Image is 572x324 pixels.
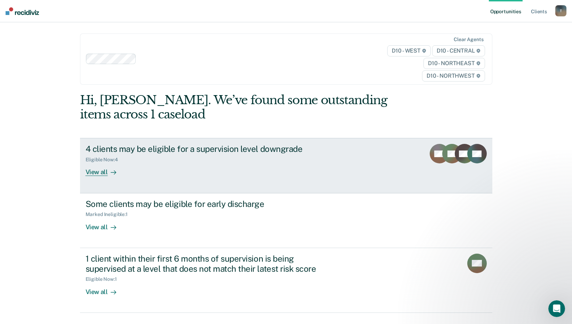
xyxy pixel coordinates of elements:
div: Marked Ineligible : 1 [86,211,133,217]
div: Eligible Now : 4 [86,157,124,163]
span: D10 - NORTHWEST [422,70,485,82]
div: Clear agents [454,37,483,43]
div: Some clients may be eligible for early discharge [86,199,330,209]
div: Hi, [PERSON_NAME]. We’ve found some outstanding items across 1 caseload [80,93,410,122]
span: D10 - NORTHEAST [423,58,485,69]
span: D10 - WEST [387,45,430,56]
a: Some clients may be eligible for early dischargeMarked Ineligible:1View all [80,193,492,248]
div: View all [86,217,125,231]
div: View all [86,163,125,176]
div: View all [86,282,125,296]
div: Eligible Now : 1 [86,276,122,282]
iframe: Intercom live chat [548,300,565,317]
a: 4 clients may be eligible for a supervision level downgradeEligible Now:4View all [80,138,492,193]
span: D10 - CENTRAL [432,45,485,56]
a: 1 client within their first 6 months of supervision is being supervised at a level that does not ... [80,248,492,313]
button: T [555,5,566,16]
div: 4 clients may be eligible for a supervision level downgrade [86,144,330,154]
div: 1 client within their first 6 months of supervision is being supervised at a level that does not ... [86,254,330,274]
img: Recidiviz [6,7,39,15]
